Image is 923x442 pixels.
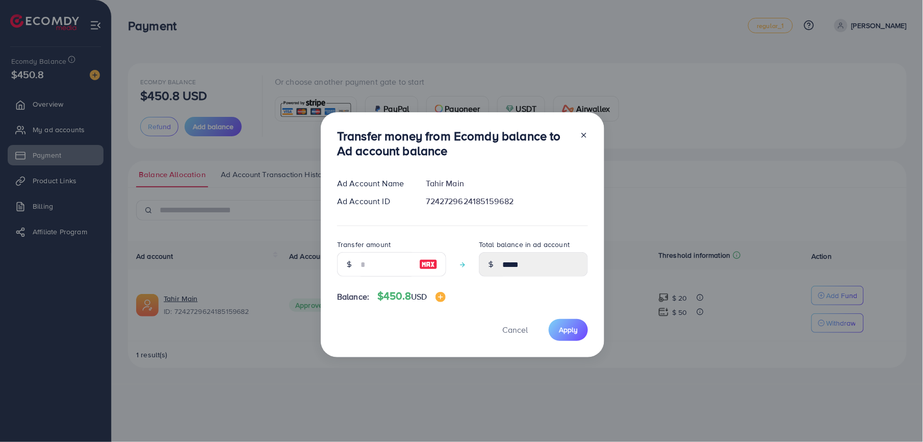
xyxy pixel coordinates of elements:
div: Ad Account Name [329,178,418,189]
div: 7242729624185159682 [418,195,596,207]
div: Ad Account ID [329,195,418,207]
span: Balance: [337,291,369,303]
h4: $450.8 [377,290,445,303]
label: Transfer amount [337,239,391,250]
span: Cancel [502,324,528,335]
span: Apply [559,325,578,335]
label: Total balance in ad account [479,239,570,250]
span: USD [411,291,427,302]
img: image [419,258,438,271]
img: image [435,292,446,302]
button: Cancel [490,319,541,341]
h3: Transfer money from Ecomdy balance to Ad account balance [337,129,572,158]
div: Tahir Main [418,178,596,189]
button: Apply [549,319,588,341]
